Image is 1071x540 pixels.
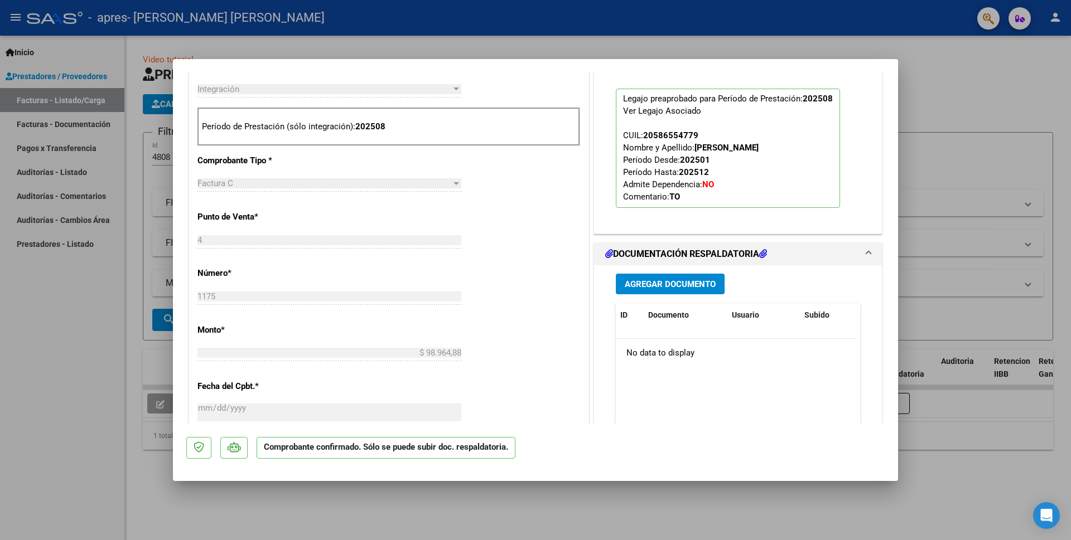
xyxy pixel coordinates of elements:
strong: NO [702,179,714,189]
div: PREAPROBACIÓN PARA INTEGRACION [594,13,882,233]
h1: DOCUMENTACIÓN RESPALDATORIA [605,247,767,261]
span: Integración [197,84,239,94]
strong: TO [669,192,680,202]
p: Comprobante Tipo * [197,154,312,167]
p: Monto [197,324,312,337]
p: Número [197,267,312,280]
strong: 202501 [680,155,710,165]
span: Documento [648,310,689,319]
div: Ver Legajo Asociado [623,105,701,117]
p: Comprobante confirmado. Sólo se puede subir doc. respaldatoria. [257,437,515,459]
strong: [PERSON_NAME] [694,143,759,153]
p: Fecha del Cpbt. [197,380,312,393]
strong: 202508 [355,121,385,132]
p: Legajo preaprobado para Período de Prestación: [616,89,840,208]
datatable-header-cell: ID [616,303,644,327]
span: Usuario [732,310,759,319]
span: ID [620,310,628,319]
button: Agregar Documento [616,274,725,294]
datatable-header-cell: Usuario [727,303,800,327]
span: Comentario: [623,192,680,202]
span: Agregar Documento [625,279,716,289]
strong: 202512 [679,167,709,177]
div: 20586554779 [643,129,698,142]
p: Punto de Venta [197,211,312,223]
span: Subido [804,310,829,319]
div: Open Intercom Messenger [1033,502,1060,529]
div: DOCUMENTACIÓN RESPALDATORIA [594,265,882,497]
datatable-header-cell: Documento [644,303,727,327]
span: CUIL: Nombre y Apellido: Período Desde: Período Hasta: Admite Dependencia: [623,130,759,202]
p: Período de Prestación (sólo integración): [202,120,576,133]
mat-expansion-panel-header: DOCUMENTACIÓN RESPALDATORIA [594,243,882,265]
datatable-header-cell: Subido [800,303,856,327]
span: Factura C [197,178,233,188]
div: No data to display [616,339,856,367]
strong: 202508 [803,94,833,104]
